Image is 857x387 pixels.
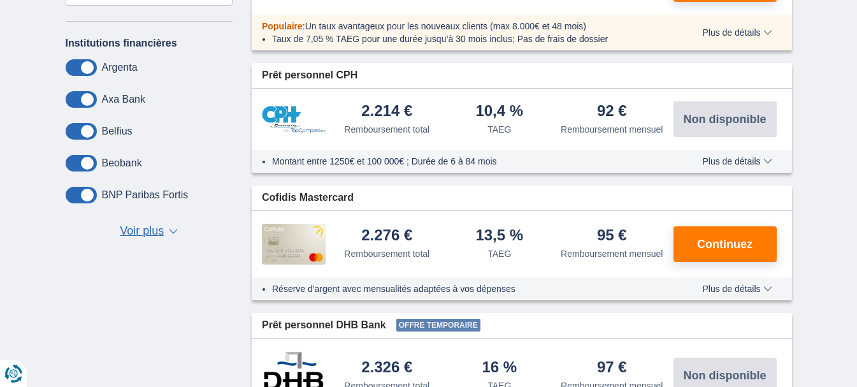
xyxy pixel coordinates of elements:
div: 13,5 % [475,228,523,245]
span: Plus de détails [702,284,772,293]
div: 16 % [482,360,517,377]
div: 97 € [597,360,627,377]
div: 92 € [597,103,627,120]
span: Cofidis Mastercard [262,191,354,205]
button: Non disponible [673,101,777,137]
div: TAEG [487,123,511,136]
div: 95 € [597,228,627,245]
label: BNP Paribas Fortis [102,189,189,201]
button: Continuez [673,226,777,262]
button: Plus de détails [693,27,781,38]
li: Montant entre 1250€ et 100 000€ ; Durée de 6 à 84 mois [272,155,665,168]
div: Remboursement mensuel [561,123,663,136]
span: Non disponible [684,370,767,381]
div: 2.276 € [361,228,412,245]
div: 2.214 € [361,103,412,120]
span: ▼ [169,229,178,234]
img: pret personnel Cofidis CC [262,224,326,265]
div: : [252,20,675,33]
label: Belfius [102,126,133,137]
img: pret personnel CPH Banque [262,106,326,133]
label: Institutions financières [66,38,177,49]
span: Offre temporaire [396,319,480,332]
button: Voir plus ▼ [116,223,182,240]
div: Remboursement mensuel [561,247,663,260]
span: Plus de détails [702,28,772,37]
li: Taux de 7,05 % TAEG pour une durée jusqu’à 30 mois inclus; Pas de frais de dossier [272,33,665,45]
span: Non disponible [684,113,767,125]
label: Beobank [102,157,142,169]
span: Prêt personnel CPH [262,68,357,83]
label: Axa Bank [102,94,145,105]
div: 2.326 € [361,360,412,377]
span: Populaire [262,21,303,31]
span: Un taux avantageux pour les nouveaux clients (max 8.000€ et 48 mois) [305,21,586,31]
div: 10,4 % [475,103,523,120]
span: Voir plus [120,223,164,240]
span: Continuez [697,238,753,250]
li: Réserve d'argent avec mensualités adaptées à vos dépenses [272,282,665,295]
div: Remboursement total [344,247,429,260]
span: Prêt personnel DHB Bank [262,318,386,333]
button: Plus de détails [693,156,781,166]
span: Plus de détails [702,157,772,166]
div: TAEG [487,247,511,260]
label: Argenta [102,62,138,73]
button: Plus de détails [693,284,781,294]
div: Remboursement total [344,123,429,136]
